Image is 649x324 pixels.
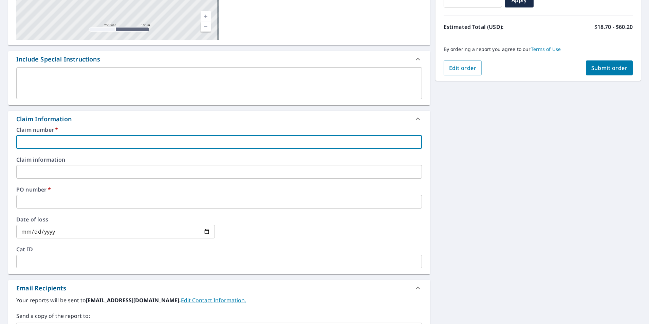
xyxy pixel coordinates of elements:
[16,187,422,192] label: PO number
[8,51,430,67] div: Include Special Instructions
[16,217,215,222] label: Date of loss
[16,114,72,124] div: Claim Information
[16,312,422,320] label: Send a copy of the report to:
[444,23,538,31] p: Estimated Total (USD):
[86,296,181,304] b: [EMAIL_ADDRESS][DOMAIN_NAME].
[201,11,211,21] a: Current Level 17, Zoom In
[444,60,482,75] button: Edit order
[16,296,422,304] label: Your reports will be sent to
[8,280,430,296] div: Email Recipients
[594,23,633,31] p: $18.70 - $60.20
[16,157,422,162] label: Claim information
[591,64,628,72] span: Submit order
[16,55,100,64] div: Include Special Instructions
[16,127,422,132] label: Claim number
[586,60,633,75] button: Submit order
[16,247,422,252] label: Cat ID
[449,64,477,72] span: Edit order
[531,46,561,52] a: Terms of Use
[201,21,211,32] a: Current Level 17, Zoom Out
[8,111,430,127] div: Claim Information
[444,46,633,52] p: By ordering a report you agree to our
[181,296,246,304] a: EditContactInfo
[16,284,66,293] div: Email Recipients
